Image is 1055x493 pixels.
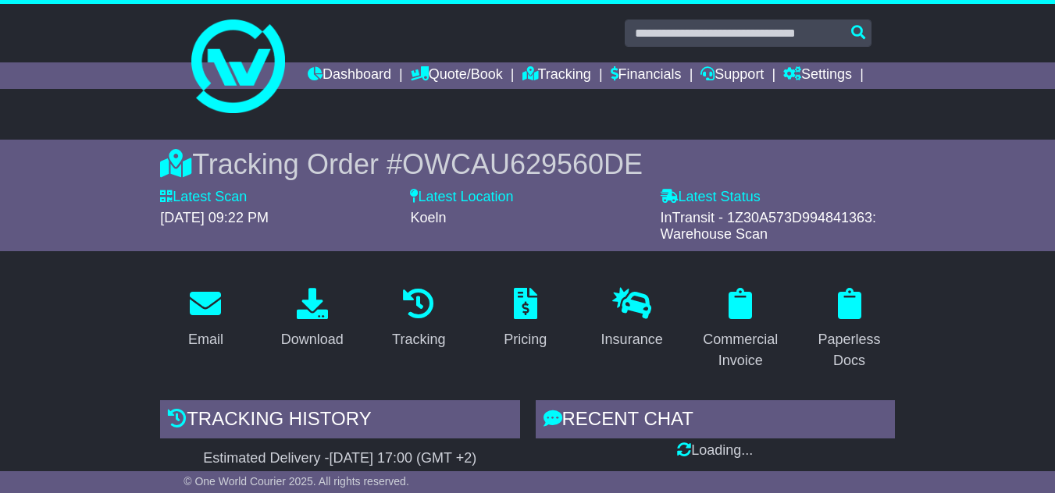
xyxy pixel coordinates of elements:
span: OWCAU629560DE [402,148,643,180]
a: Commercial Invoice [693,282,788,377]
a: Email [178,282,233,356]
div: Tracking history [160,400,519,442]
label: Latest Status [661,189,761,206]
a: Tracking [382,282,455,356]
a: Paperless Docs [804,282,894,377]
a: Financials [611,62,682,89]
a: Insurance [591,282,673,356]
a: Download [271,282,354,356]
div: Commercial Invoice [703,329,778,371]
a: Support [700,62,764,89]
div: Pricing [504,329,547,350]
span: © One World Courier 2025. All rights reserved. [184,475,409,488]
a: Dashboard [308,62,391,89]
div: Email [188,329,223,350]
div: Insurance [601,329,663,350]
div: Download [281,329,344,350]
label: Latest Location [410,189,513,206]
div: Loading... [536,442,895,459]
div: [DATE] 17:00 (GMT +2) [329,450,476,467]
label: Latest Scan [160,189,247,206]
div: Paperless Docs [814,329,884,371]
a: Pricing [494,282,557,356]
span: [DATE] 09:22 PM [160,210,269,225]
div: Tracking Order # [160,147,895,181]
div: Tracking [392,329,445,350]
a: Settings [783,62,852,89]
span: Koeln [410,210,446,225]
a: Quote/Book [411,62,503,89]
a: Tracking [522,62,591,89]
span: InTransit - 1Z30A573D994841363: Warehouse Scan [661,210,877,243]
div: Estimated Delivery - [160,450,519,467]
div: RECENT CHAT [536,400,895,442]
